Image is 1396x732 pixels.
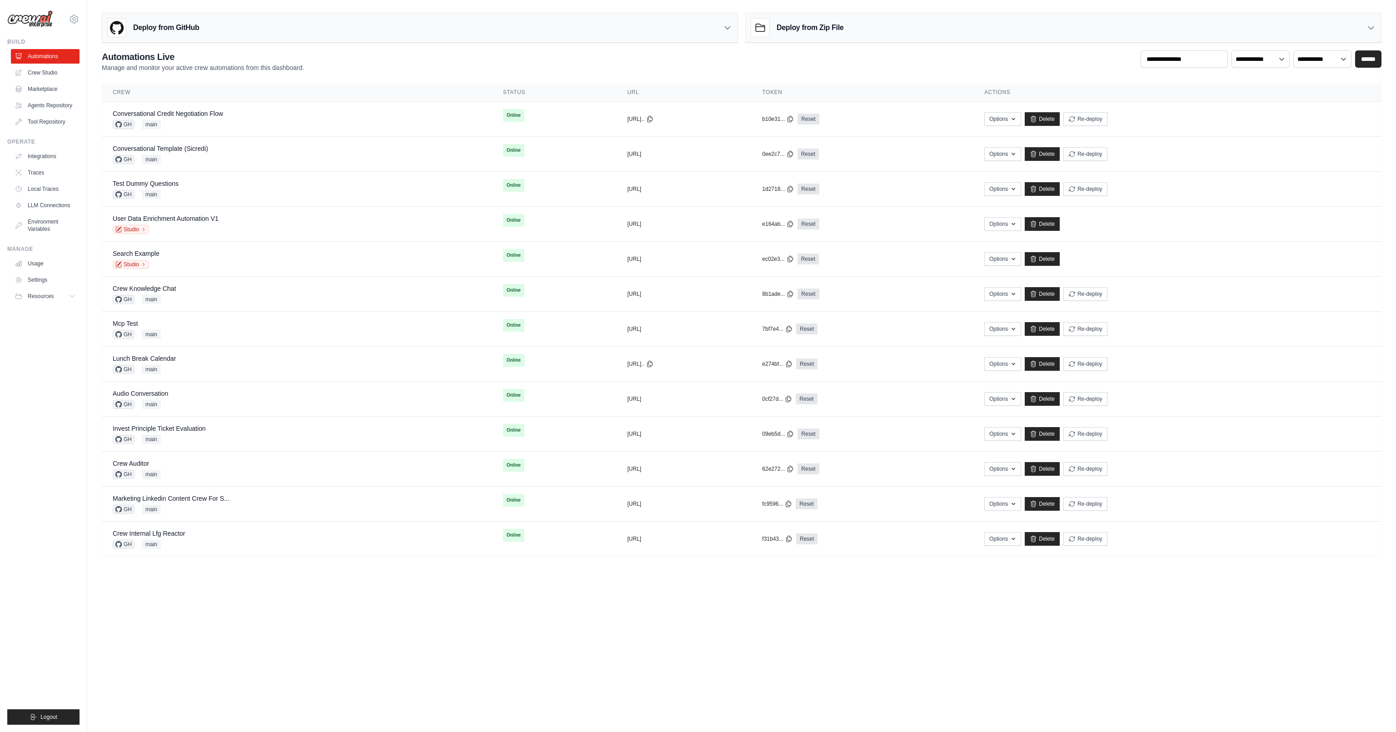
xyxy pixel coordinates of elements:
button: Options [984,182,1021,196]
p: Manage and monitor your active crew automations from this dashboard. [102,63,304,72]
a: Crew Auditor [113,460,149,467]
a: Local Traces [11,182,80,196]
a: Reset [798,149,819,159]
span: Online [503,284,524,297]
div: Operate [7,138,80,145]
a: Traces [11,165,80,180]
a: Reset [798,289,819,299]
button: Re-deploy [1063,322,1107,336]
span: GH [113,435,135,444]
span: Online [503,249,524,262]
button: f31b43... [762,535,793,543]
a: Delete [1025,392,1060,406]
button: Resources [11,289,80,304]
span: GH [113,505,135,514]
a: Environment Variables [11,214,80,236]
span: GH [113,470,135,479]
a: Delete [1025,147,1060,161]
button: Options [984,147,1021,161]
a: Lunch Break Calendar [113,355,176,362]
a: Delete [1025,357,1060,371]
button: e274bf... [762,360,793,368]
span: main [142,365,161,374]
button: Options [984,357,1021,371]
a: Crew Studio [11,65,80,80]
a: Studio [113,260,149,269]
a: Delete [1025,532,1060,546]
a: Mcp Test [113,320,138,327]
button: e164ab... [762,220,794,228]
a: Delete [1025,462,1060,476]
a: Invest Principle Ticket Evaluation [113,425,206,432]
a: Test Dummy Questions [113,180,179,187]
a: Reset [796,393,817,404]
button: Re-deploy [1063,147,1107,161]
a: User Data Enrichment Automation V1 [113,215,219,222]
button: Logout [7,709,80,725]
span: main [142,400,161,409]
span: main [142,540,161,549]
span: Online [503,109,524,122]
span: main [142,295,161,304]
span: Online [503,424,524,437]
button: fc9596... [762,500,792,508]
button: Re-deploy [1063,112,1107,126]
a: Reset [798,463,819,474]
button: Re-deploy [1063,287,1107,301]
span: main [142,435,161,444]
a: Delete [1025,427,1060,441]
span: GH [113,295,135,304]
a: Marketing Linkedin Content Crew For S... [113,495,229,502]
div: Build [7,38,80,45]
span: Online [503,529,524,542]
button: ec02e3... [762,255,793,263]
span: GH [113,155,135,164]
a: Delete [1025,182,1060,196]
h3: Deploy from Zip File [777,22,843,33]
button: Options [984,497,1021,511]
a: Crew Knowledge Chat [113,285,176,292]
a: Reset [798,254,819,264]
a: Audio Conversation [113,390,168,397]
span: GH [113,330,135,339]
button: Options [984,252,1021,266]
button: Re-deploy [1063,392,1107,406]
button: Options [984,322,1021,336]
a: Automations [11,49,80,64]
a: Delete [1025,112,1060,126]
a: Agents Repository [11,98,80,113]
a: Reset [796,498,817,509]
a: Integrations [11,149,80,164]
button: 1d2718... [762,185,794,193]
button: Re-deploy [1063,497,1107,511]
a: Studio [113,225,149,234]
button: Re-deploy [1063,357,1107,371]
span: Online [503,494,524,507]
button: Options [984,287,1021,301]
a: Reset [798,428,819,439]
span: Online [503,179,524,192]
button: Options [984,427,1021,441]
span: GH [113,540,135,549]
span: Resources [28,293,54,300]
a: Tool Repository [11,115,80,129]
span: Online [503,319,524,332]
button: 09eb5d... [762,430,794,438]
span: Online [503,144,524,157]
button: Re-deploy [1063,462,1107,476]
span: main [142,470,161,479]
button: Options [984,112,1021,126]
th: URL [617,83,752,102]
span: main [142,120,161,129]
button: b10e31... [762,115,794,123]
h2: Automations Live [102,50,304,63]
button: Options [984,217,1021,231]
h3: Deploy from GitHub [133,22,199,33]
span: Online [503,354,524,367]
span: main [142,505,161,514]
span: main [142,330,161,339]
a: Reset [798,219,819,229]
a: Crew Internal Lfg Reactor [113,530,185,537]
th: Actions [973,83,1381,102]
th: Token [751,83,973,102]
